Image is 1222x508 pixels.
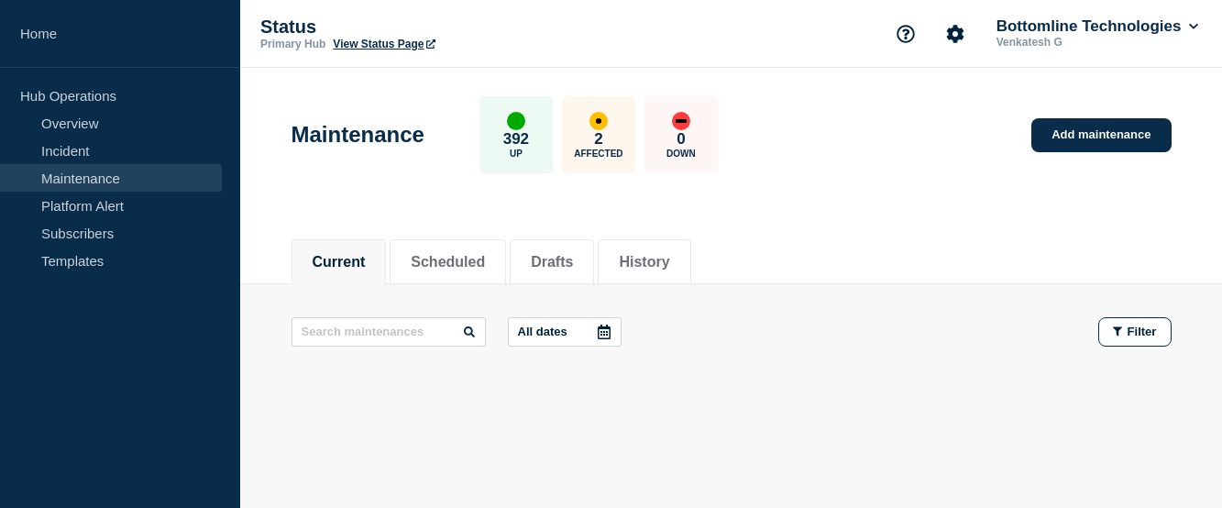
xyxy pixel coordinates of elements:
[619,254,669,271] button: History
[993,17,1202,36] button: Bottomline Technologies
[594,130,602,149] p: 2
[260,38,325,50] p: Primary Hub
[507,112,525,130] div: up
[508,317,622,347] button: All dates
[260,17,627,38] p: Status
[589,112,608,130] div: affected
[503,130,529,149] p: 392
[993,36,1183,49] p: Venkatesh G
[1098,317,1172,347] button: Filter
[936,15,974,53] button: Account settings
[886,15,925,53] button: Support
[672,112,690,130] div: down
[313,254,366,271] button: Current
[666,149,696,159] p: Down
[1031,118,1171,152] a: Add maintenance
[677,130,685,149] p: 0
[292,122,424,148] h1: Maintenance
[1128,325,1157,338] span: Filter
[292,317,486,347] input: Search maintenances
[510,149,523,159] p: Up
[333,38,435,50] a: View Status Page
[531,254,573,271] button: Drafts
[518,325,567,338] p: All dates
[574,149,622,159] p: Affected
[411,254,485,271] button: Scheduled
